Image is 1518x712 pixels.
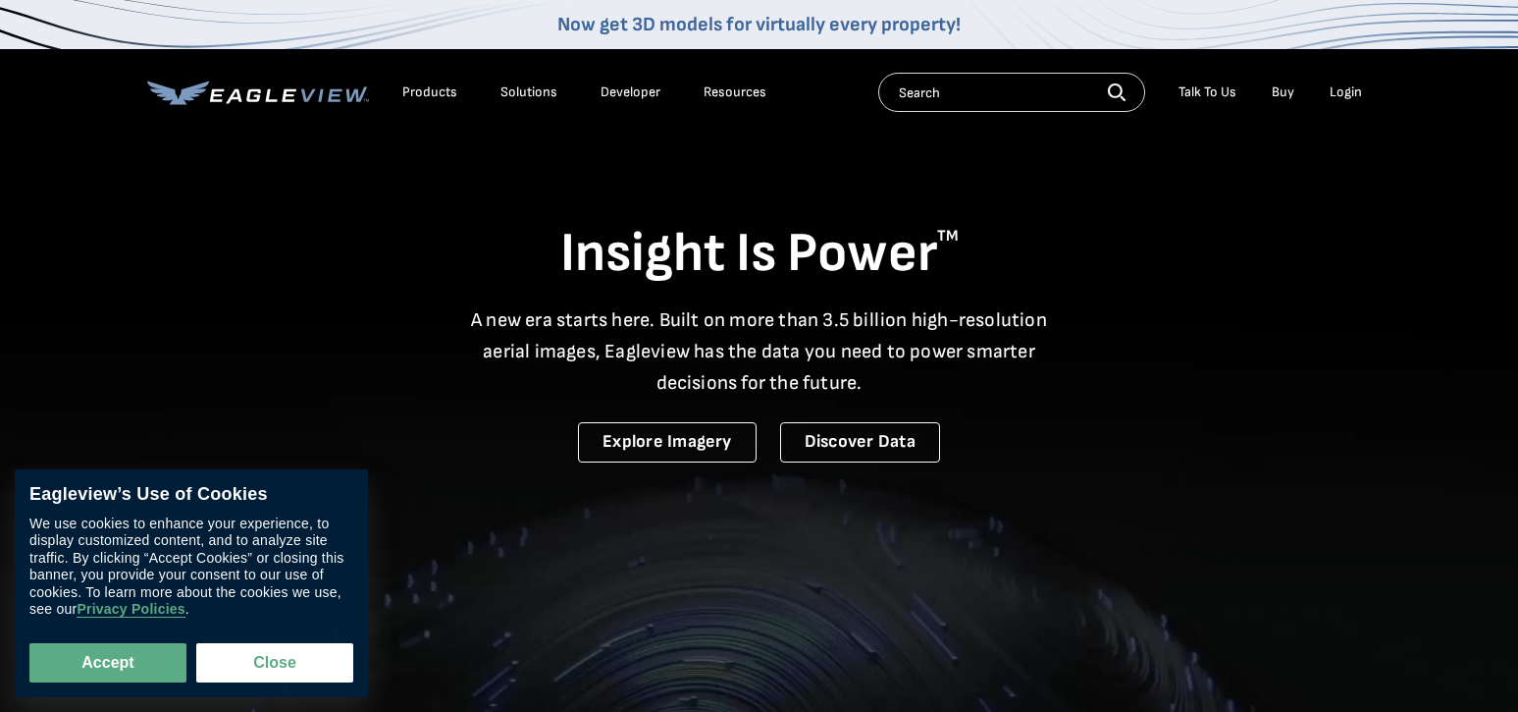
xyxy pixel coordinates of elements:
[147,220,1372,289] h1: Insight Is Power
[704,83,766,101] div: Resources
[29,516,353,619] div: We use cookies to enhance your experience, to display customized content, and to analyze site tra...
[196,643,353,683] button: Close
[937,227,959,246] sup: TM
[459,304,1060,399] p: A new era starts here. Built on more than 3.5 billion high-resolution aerial images, Eagleview ha...
[29,643,186,683] button: Accept
[578,422,757,463] a: Explore Imagery
[780,422,940,463] a: Discover Data
[29,484,353,506] div: Eagleview’s Use of Cookies
[1272,83,1294,101] a: Buy
[402,83,457,101] div: Products
[1330,83,1362,101] div: Login
[557,13,961,36] a: Now get 3D models for virtually every property!
[878,73,1145,112] input: Search
[1178,83,1236,101] div: Talk To Us
[601,83,660,101] a: Developer
[77,602,184,619] a: Privacy Policies
[500,83,557,101] div: Solutions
